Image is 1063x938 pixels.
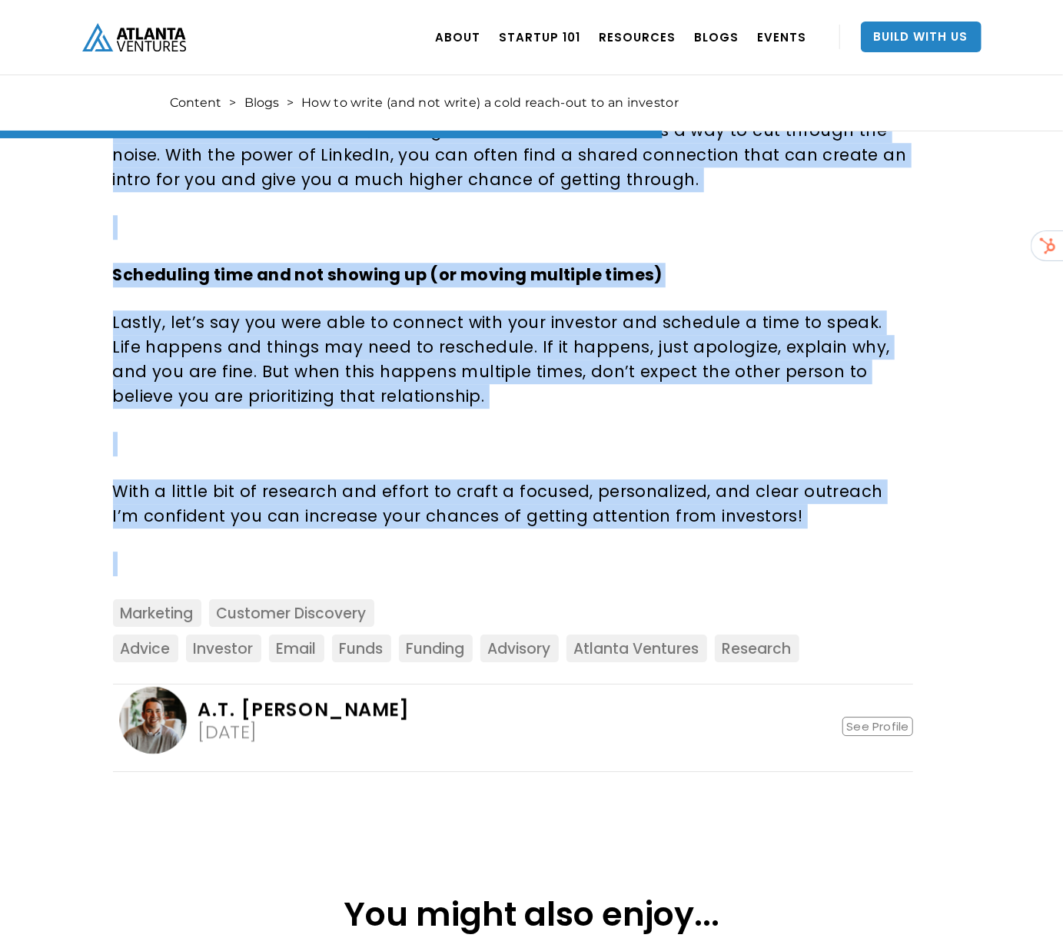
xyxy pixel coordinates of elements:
a: RESOURCES [600,15,676,58]
p: While cold outreach can work, nothing still beats a warm intro as a way to cut through the noise.... [113,118,908,192]
div: > [287,95,294,111]
a: Atlanta Ventures [566,635,707,662]
a: Advice [113,635,178,662]
a: Marketing [113,599,201,627]
a: Customer Discovery [209,599,374,627]
a: Content [171,95,222,111]
a: Research [715,635,799,662]
p: With a little bit of research and effort to craft a focused, personalized, and clear outreach I’m... [113,479,908,529]
a: EVENTS [758,15,807,58]
a: ABOUT [436,15,481,58]
a: A.T. [PERSON_NAME][DATE] [119,687,410,754]
p: Lastly, let’s say you were able to connect with your investor and schedule a time to speak. Life ... [113,310,908,409]
div: [DATE] [198,722,257,741]
div: > [230,95,237,111]
a: Blogs [244,95,279,111]
a: BLOGS [695,15,739,58]
strong: Scheduling time and not showing up (or moving multiple times) [113,264,663,286]
a: Advisory [480,635,559,662]
a: Investor [186,635,261,662]
a: Email [269,635,324,662]
a: Build With Us [861,22,982,52]
a: See Profile [842,717,912,736]
a: Funds [332,635,391,662]
a: Funding [399,635,473,662]
a: Startup 101 [500,15,581,58]
div: How to write (and not write) a cold reach-out to an investor [301,95,679,111]
div: A.T. [PERSON_NAME] [198,700,410,718]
